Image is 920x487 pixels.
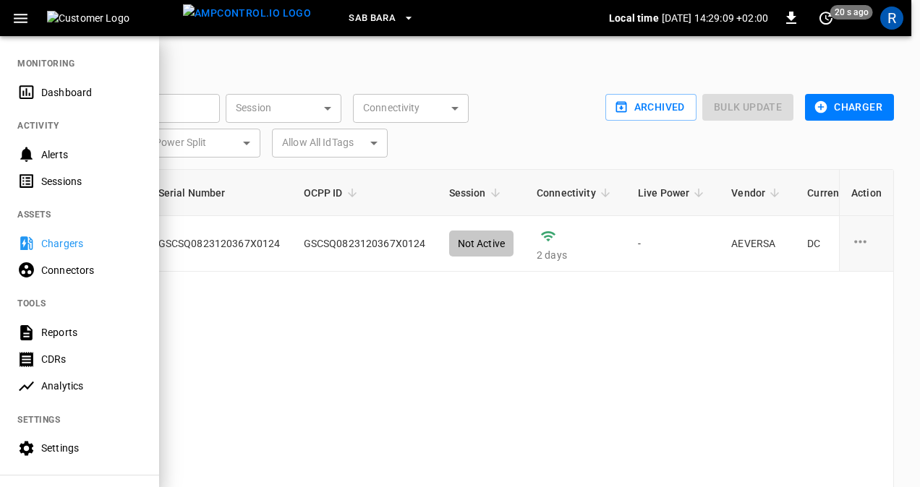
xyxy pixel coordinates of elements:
[814,7,838,30] button: set refresh interval
[880,7,903,30] div: profile-icon
[41,85,142,100] div: Dashboard
[41,263,142,277] div: Connectors
[41,174,142,189] div: Sessions
[41,325,142,340] div: Reports
[41,147,142,162] div: Alerts
[41,379,142,393] div: Analytics
[830,5,873,20] span: 20 s ago
[349,10,396,27] span: SAB BARA
[609,11,659,25] p: Local time
[41,352,142,366] div: CDRs
[662,11,768,25] p: [DATE] 14:29:09 +02:00
[41,441,142,455] div: Settings
[183,4,311,22] img: ampcontrol.io logo
[47,11,177,25] img: Customer Logo
[41,236,142,251] div: Chargers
